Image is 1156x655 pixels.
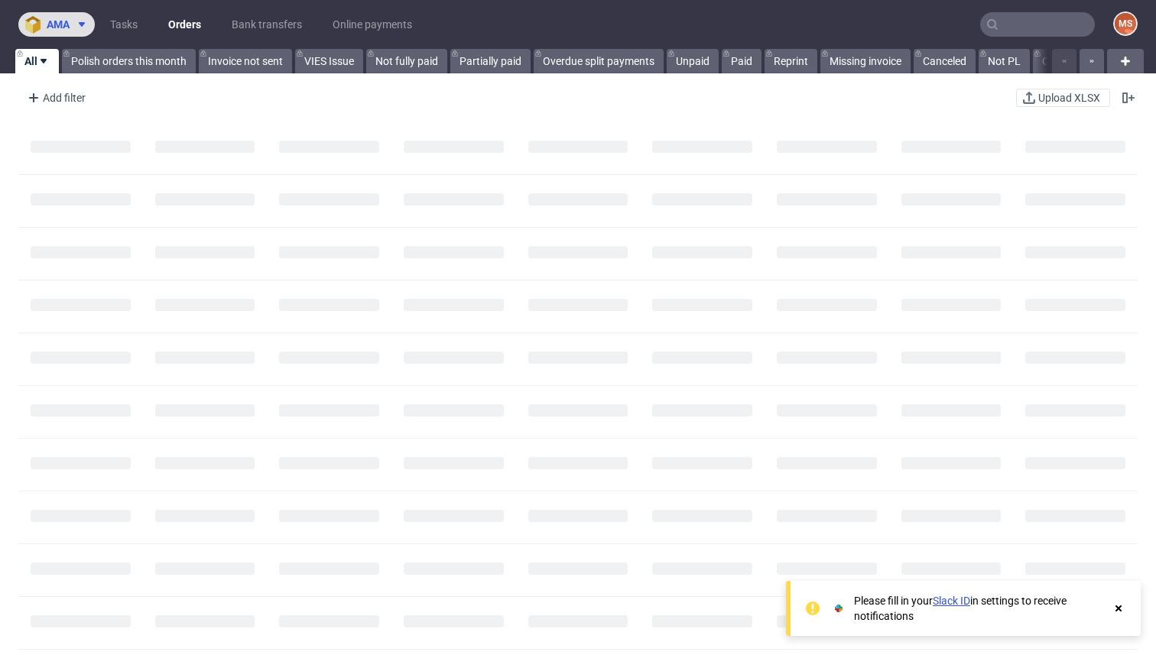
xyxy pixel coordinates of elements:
[1033,49,1092,73] a: CH + NO
[1115,13,1136,34] figcaption: MS
[18,12,95,37] button: ama
[323,12,421,37] a: Online payments
[366,49,447,73] a: Not fully paid
[62,49,196,73] a: Polish orders this month
[933,595,970,607] a: Slack ID
[295,49,363,73] a: VIES Issue
[21,86,89,110] div: Add filter
[159,12,210,37] a: Orders
[25,16,47,34] img: logo
[820,49,911,73] a: Missing invoice
[15,49,59,73] a: All
[47,19,70,30] span: ama
[1016,89,1110,107] button: Upload XLSX
[1035,92,1103,103] span: Upload XLSX
[914,49,976,73] a: Canceled
[199,49,292,73] a: Invoice not sent
[854,593,1104,624] div: Please fill in your in settings to receive notifications
[979,49,1030,73] a: Not PL
[765,49,817,73] a: Reprint
[722,49,761,73] a: Paid
[222,12,311,37] a: Bank transfers
[450,49,531,73] a: Partially paid
[534,49,664,73] a: Overdue split payments
[101,12,147,37] a: Tasks
[667,49,719,73] a: Unpaid
[831,601,846,616] img: Slack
